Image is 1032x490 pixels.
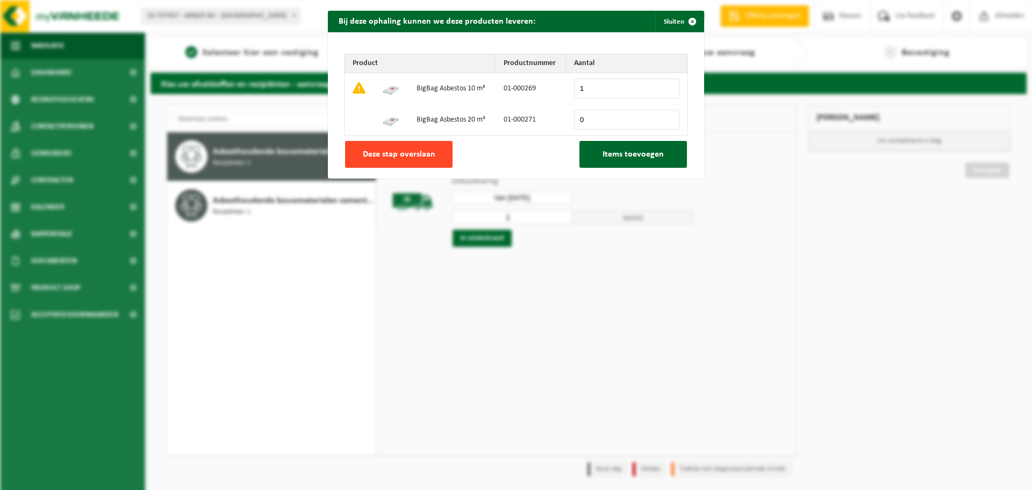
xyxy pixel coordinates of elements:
[579,141,687,168] button: Items toevoegen
[566,54,687,73] th: Aantal
[655,11,703,32] button: Sluiten
[382,110,399,127] img: 01-000271
[603,150,664,159] span: Items toevoegen
[496,54,566,73] th: Productnummer
[363,150,435,159] span: Deze stap overslaan
[496,73,566,104] td: 01-000269
[408,73,496,104] td: BigBag Asbestos 10 m³
[345,141,453,168] button: Deze stap overslaan
[328,11,546,31] h2: Bij deze ophaling kunnen we deze producten leveren:
[496,104,566,135] td: 01-000271
[345,54,496,73] th: Product
[408,104,496,135] td: BigBag Asbestos 20 m³
[382,79,399,96] img: 01-000269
